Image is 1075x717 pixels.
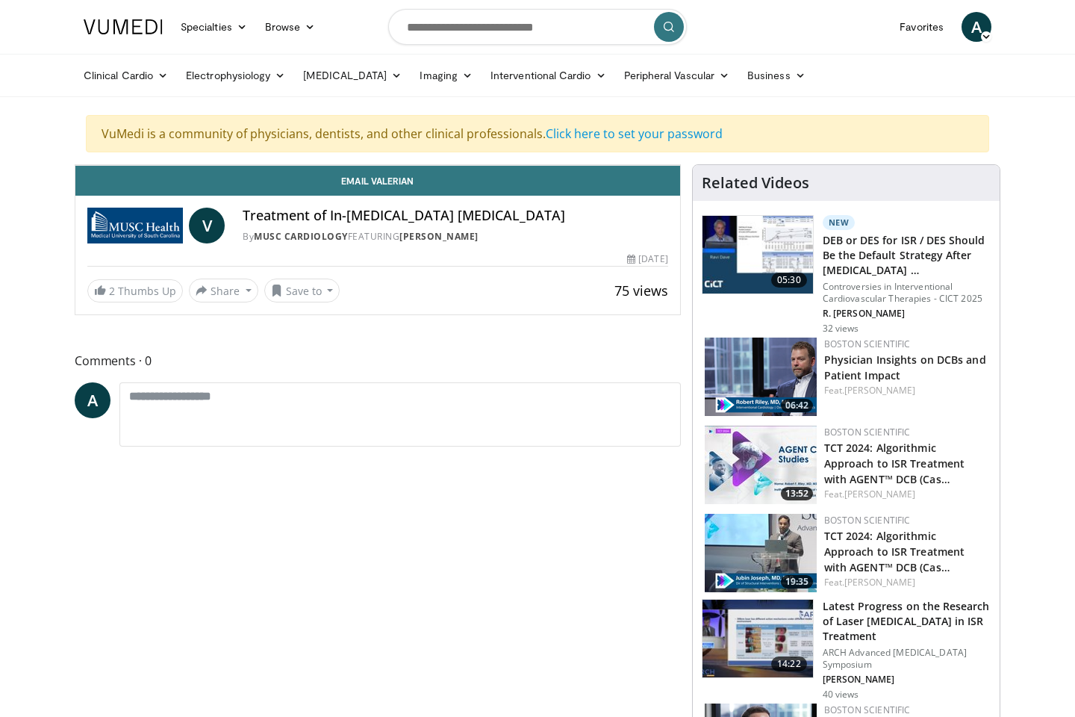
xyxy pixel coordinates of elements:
a: Click here to set your password [546,125,723,142]
a: Favorites [891,12,953,42]
a: V [189,208,225,243]
span: 05:30 [771,273,807,288]
div: [DATE] [627,252,667,266]
img: 01ccff62-7464-4a9a-a1ef-b5dbe761bfa5.150x105_q85_crop-smart_upscale.jpg [702,216,813,294]
span: 2 [109,284,115,298]
a: Peripheral Vascular [615,60,738,90]
a: Physician Insights on DCBs and Patient Impact [824,353,986,382]
a: [PERSON_NAME] [399,230,479,243]
button: Save to [264,279,340,302]
p: Controversies in Interventional Cardiovascular Therapies - CICT 2025 [823,281,991,305]
p: ARCH Advanced [MEDICAL_DATA] Symposium [823,647,991,671]
span: 14:22 [771,657,807,671]
a: Boston Scientific [824,338,911,350]
a: [PERSON_NAME] [844,488,915,500]
a: 13:52 [705,426,817,504]
p: [PERSON_NAME] [823,674,991,686]
img: 73a430f9-33e1-4680-a72d-6929fd3a4f83.150x105_q85_crop-smart_upscale.jpg [702,600,813,677]
img: MUSC Cardiology [87,208,183,243]
h3: DEB or DES for ISR / DES Should Be the Default Strategy After [MEDICAL_DATA] … [823,233,991,278]
input: Search topics, interventions [388,9,687,45]
img: VuMedi Logo [84,19,163,34]
a: [PERSON_NAME] [844,576,915,589]
a: Electrophysiology [177,60,294,90]
a: Interventional Cardio [482,60,615,90]
a: 05:30 New DEB or DES for ISR / DES Should Be the Default Strategy After [MEDICAL_DATA] … Controve... [702,215,991,335]
a: [MEDICAL_DATA] [294,60,411,90]
a: MUSC Cardiology [254,230,348,243]
a: Browse [256,12,325,42]
a: Boston Scientific [824,426,911,438]
a: TCT 2024: Algorithmic Approach to ISR Treatment with AGENT™ DCB (Cas… [824,529,965,574]
a: 19:35 [705,514,817,592]
img: 3d4c4166-a96d-499e-9f9b-63b7ac983da6.png.150x105_q85_crop-smart_upscale.png [705,338,817,416]
button: Share [189,279,258,302]
h4: Treatment of In-[MEDICAL_DATA] [MEDICAL_DATA] [243,208,668,224]
img: f74e896a-e1a9-44cd-8dfc-67c90e78b5c4.150x105_q85_crop-smart_upscale.jpg [705,514,817,592]
p: 32 views [823,323,859,335]
a: Specialties [172,12,256,42]
p: 40 views [823,689,859,701]
p: R. [PERSON_NAME] [823,308,991,320]
span: Comments 0 [75,351,681,370]
a: [PERSON_NAME] [844,384,915,397]
a: 06:42 [705,338,817,416]
a: A [75,382,110,418]
a: 2 Thumbs Up [87,279,183,302]
div: By FEATURING [243,230,668,243]
p: New [823,215,856,230]
a: Business [738,60,814,90]
div: Feat. [824,576,988,589]
a: A [962,12,991,42]
span: 06:42 [781,399,813,412]
a: Email Valerian [75,166,680,196]
span: 13:52 [781,487,813,500]
div: Feat. [824,384,988,397]
a: Boston Scientific [824,704,911,716]
video-js: Video Player [75,165,680,166]
span: 75 views [614,282,668,299]
a: 14:22 Latest Progress on the Research of Laser [MEDICAL_DATA] in ISR Treatment ARCH Advanced [MED... [702,599,991,701]
div: VuMedi is a community of physicians, dentists, and other clinical professionals. [86,115,989,152]
span: 19:35 [781,575,813,589]
a: Boston Scientific [824,514,911,527]
a: Clinical Cardio [75,60,177,90]
div: Feat. [824,488,988,501]
h3: Latest Progress on the Research of Laser [MEDICAL_DATA] in ISR Treatment [823,599,991,644]
a: Imaging [411,60,482,90]
a: TCT 2024: Algorithmic Approach to ISR Treatment with AGENT™ DCB (Cas… [824,441,965,486]
h4: Related Videos [702,174,809,192]
img: f19ba915-fb55-4575-9834-06b7ebf0c3bb.150x105_q85_crop-smart_upscale.jpg [705,426,817,504]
